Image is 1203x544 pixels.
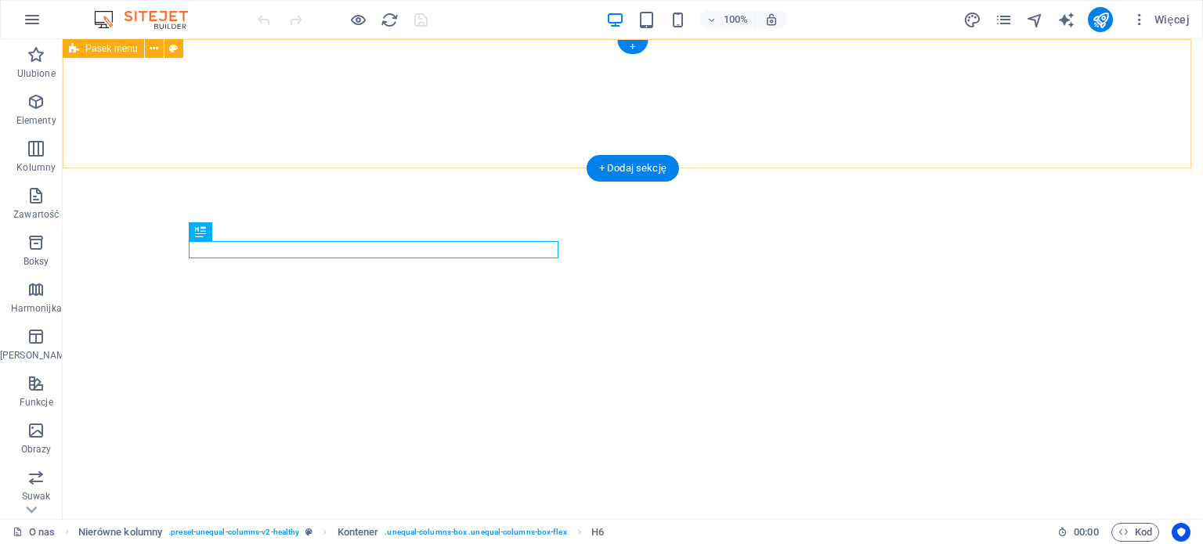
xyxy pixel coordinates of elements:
p: Suwak [22,490,51,503]
button: Więcej [1125,7,1196,32]
nav: breadcrumb [78,523,604,542]
p: Ulubione [17,67,56,80]
span: Pasek menu [85,44,138,53]
i: Ten element jest konfigurowalnym ustawieniem wstępnym [305,528,312,536]
i: AI Writer [1057,11,1075,29]
i: Po zmianie rozmiaru automatycznie dostosowuje poziom powiększenia do wybranego urządzenia. [764,13,779,27]
button: 100% [700,10,756,29]
img: Editor Logo [90,10,208,29]
p: Zawartość [13,208,59,221]
button: pages [994,10,1013,29]
span: Nierówne kolumny [78,523,163,542]
p: Kolumny [16,161,56,174]
button: Usercentrics [1172,523,1190,542]
a: Kliknij, aby anulować zaznaczenie. Kliknij dwukrotnie, aby otworzyć Strony [13,523,56,542]
span: 00 00 [1074,523,1098,542]
h6: 100% [724,10,749,29]
button: Kliknij tutaj, aby wyjść z trybu podglądu i kontynuować edycję [349,10,367,29]
i: Strony (Ctrl+Alt+S) [995,11,1013,29]
i: Nawigator [1026,11,1044,29]
div: + Dodaj sekcję [587,155,679,182]
span: Więcej [1132,12,1190,27]
h6: Czas sesji [1057,523,1099,542]
button: Kod [1111,523,1159,542]
button: design [963,10,981,29]
span: Kliknij, aby zaznaczyć. Kliknij dwukrotnie, aby edytować [338,523,379,542]
p: Harmonijka [11,302,62,315]
div: + [617,40,648,54]
p: Obrazy [21,443,52,456]
p: Boksy [23,255,49,268]
button: publish [1088,7,1113,32]
span: H6 [591,523,604,542]
span: Kod [1118,523,1152,542]
span: : [1085,526,1087,538]
span: . unequal-columns-box .unequal-columns-box-flex [385,523,566,542]
p: Elementy [16,114,56,127]
button: text_generator [1057,10,1075,29]
span: . preset-unequal-columns-v2-healthy [168,523,299,542]
i: Projekt (Ctrl+Alt+Y) [963,11,981,29]
i: Przeładuj stronę [381,11,399,29]
button: reload [380,10,399,29]
p: Funkcje [20,396,53,409]
i: Opublikuj [1092,11,1110,29]
button: navigator [1025,10,1044,29]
